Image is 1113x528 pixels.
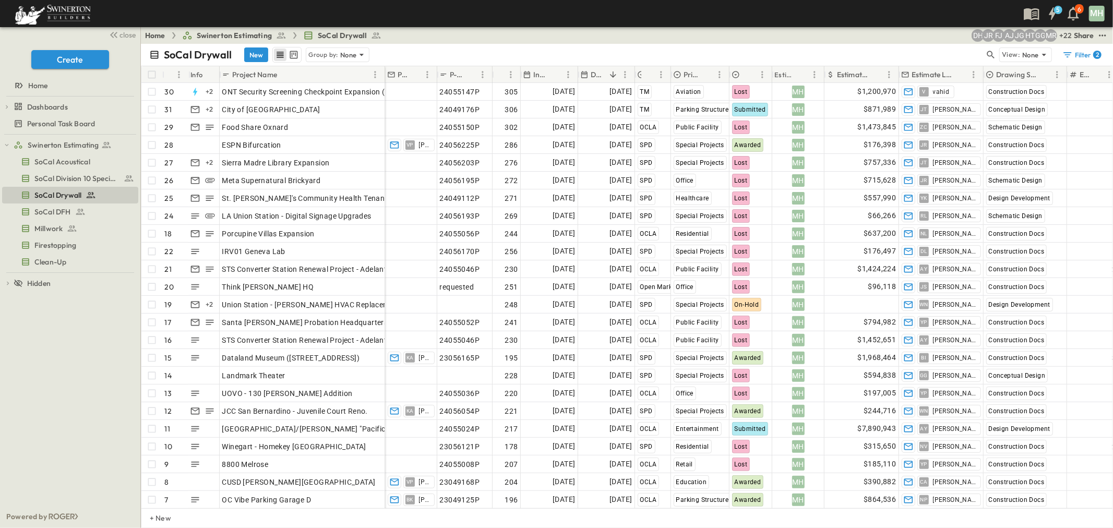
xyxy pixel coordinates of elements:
span: JT [920,162,927,163]
span: [DATE] [609,86,632,98]
span: OCLA [640,266,657,273]
span: Awarded [735,141,761,149]
span: SPD [640,177,653,184]
div: MH [792,263,805,275]
span: SPD [640,301,653,308]
span: requested [440,282,474,292]
button: Sort [871,69,883,80]
span: On-Hold [735,301,759,308]
button: Sort [702,69,713,80]
button: Sort [1092,69,1103,80]
div: MH [792,281,805,293]
span: Office [676,283,693,291]
span: [PERSON_NAME] [933,247,976,256]
span: [PERSON_NAME] [933,176,976,185]
span: Porcupine Villas Expansion [222,229,315,239]
span: [DATE] [609,192,632,204]
div: Anthony Jimenez (anthony.jimenez@swinerton.com) [1003,29,1015,42]
h6: 5 [1056,6,1060,14]
span: $96,118 [868,281,896,293]
div: Info [190,60,203,89]
div: SoCal DFHtest [2,203,138,220]
a: SoCal DFH [2,205,136,219]
span: $176,398 [864,139,896,151]
span: [PERSON_NAME] [933,159,976,167]
span: Aviation [676,88,701,95]
div: Daryll Hayward (daryll.hayward@swinerton.com) [972,29,984,42]
span: SPD [640,195,653,202]
span: 248 [505,299,518,310]
span: Parking Structure [676,106,729,113]
button: Create [31,50,109,69]
span: [DATE] [553,263,575,275]
span: SPD [640,248,653,255]
button: Sort [279,69,291,80]
span: [DATE] [609,281,632,293]
a: SoCal Division 10 Specialties [2,171,136,186]
span: vahid [933,88,950,96]
div: MH [792,245,805,258]
span: Lost [735,230,748,237]
p: Estimate Round [1080,69,1090,80]
p: Project Name [232,69,277,80]
button: close [105,27,138,42]
button: Sort [956,69,967,80]
span: [DATE] [553,227,575,239]
span: Lost [735,283,748,291]
span: [PERSON_NAME] [933,123,976,131]
div: + 2 [204,157,216,169]
div: Estimator [772,66,824,83]
p: 19 [165,299,172,310]
span: 24056193P [440,211,480,221]
button: Sort [465,69,476,80]
button: Sort [166,69,178,80]
div: MH [792,139,805,151]
button: Menu [421,68,434,81]
p: Primary Market [684,69,700,80]
span: SPD [640,141,653,149]
span: 24055150P [440,122,480,133]
span: Construction Docs [989,88,1045,95]
div: Jorge Garcia (jorgarcia@swinerton.com) [1013,29,1026,42]
span: TM [640,88,650,95]
span: Construction Docs [989,230,1045,237]
span: Lost [735,266,748,273]
button: kanban view [287,49,300,61]
span: SPD [640,159,653,166]
button: Menu [476,68,489,81]
span: [PERSON_NAME] [933,105,976,114]
div: SoCal Acousticaltest [2,153,138,170]
div: MH [792,103,805,116]
span: 302 [505,122,518,133]
button: Sort [497,69,508,80]
span: Lost [735,88,748,95]
p: 22 [165,246,173,257]
span: [DATE] [609,210,632,222]
div: Personal Task Boardtest [2,115,138,132]
span: [PERSON_NAME] [933,265,976,273]
span: Schematic Design [989,124,1043,131]
p: None [1022,50,1039,60]
p: Due Date [591,69,605,80]
span: 24055056P [440,229,480,239]
div: MH [1089,6,1105,21]
span: [DATE] [553,192,575,204]
span: Clean-Up [34,257,66,267]
span: St. [PERSON_NAME]'s Community Health Tenant Improvement [222,193,435,203]
span: DL [920,251,927,251]
a: Clean-Up [2,255,136,269]
span: 269 [505,211,518,221]
span: V [922,91,925,92]
span: $757,336 [864,157,896,169]
span: LA Union Station - Digital Signage Upgrades [222,211,372,221]
span: Healthcare [676,195,709,202]
span: Firestopping [34,240,76,250]
span: [DATE] [553,245,575,257]
span: Open Market [640,283,678,291]
button: Sort [410,69,421,80]
span: 256 [505,246,518,257]
span: [PERSON_NAME] [933,141,976,149]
